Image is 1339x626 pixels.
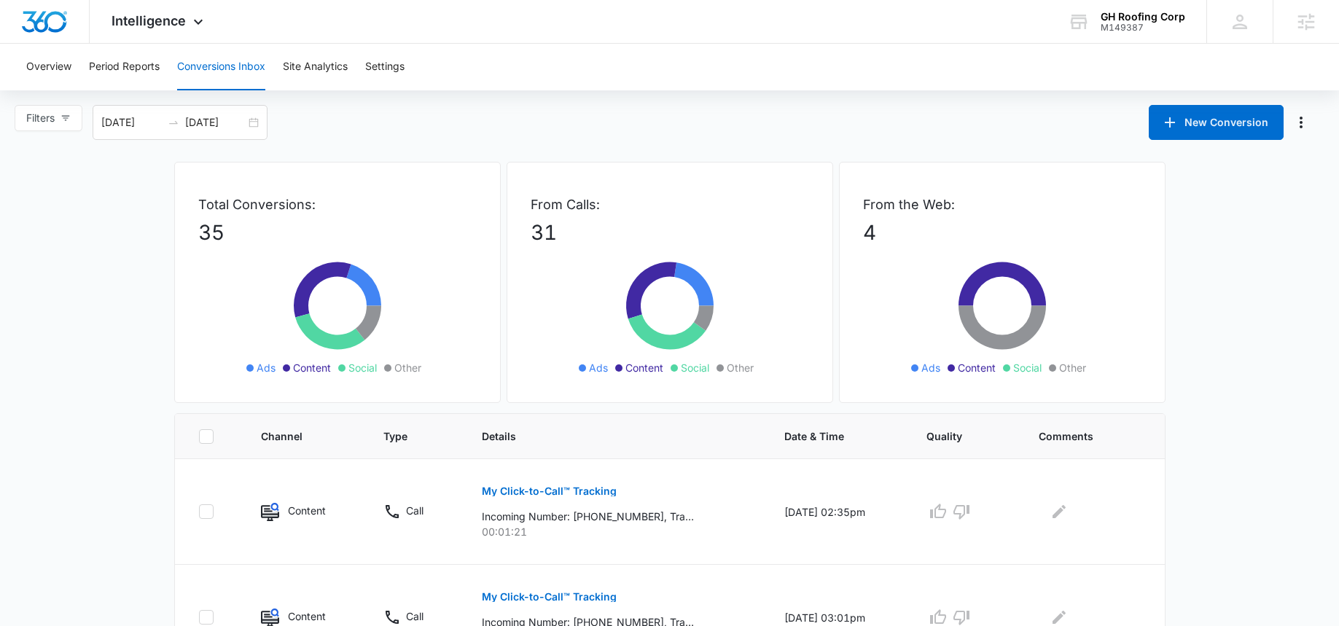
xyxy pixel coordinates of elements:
[1039,429,1120,444] span: Comments
[482,509,694,524] p: Incoming Number: [PHONE_NUMBER], Tracking Number: [PHONE_NUMBER], Ring To: [PHONE_NUMBER], Caller...
[293,360,331,375] span: Content
[89,44,160,90] button: Period Reports
[482,524,749,539] p: 00:01:21
[767,459,909,565] td: [DATE] 02:35pm
[406,503,423,518] p: Call
[863,195,1141,214] p: From the Web:
[482,592,617,602] p: My Click-to-Call™ Tracking
[257,360,276,375] span: Ads
[921,360,940,375] span: Ads
[383,429,426,444] span: Type
[168,117,179,128] span: swap-right
[15,105,82,131] button: Filters
[589,360,608,375] span: Ads
[1013,360,1042,375] span: Social
[681,360,709,375] span: Social
[1289,111,1313,134] button: Manage Numbers
[625,360,663,375] span: Content
[482,579,617,614] button: My Click-to-Call™ Tracking
[198,195,477,214] p: Total Conversions:
[101,114,162,130] input: Start date
[365,44,405,90] button: Settings
[1047,500,1071,523] button: Edit Comments
[168,117,179,128] span: to
[482,429,728,444] span: Details
[1101,23,1185,33] div: account id
[26,44,71,90] button: Overview
[112,13,186,28] span: Intelligence
[727,360,754,375] span: Other
[261,429,327,444] span: Channel
[863,217,1141,248] p: 4
[288,609,326,624] p: Content
[531,217,809,248] p: 31
[283,44,348,90] button: Site Analytics
[177,44,265,90] button: Conversions Inbox
[394,360,421,375] span: Other
[958,360,996,375] span: Content
[531,195,809,214] p: From Calls:
[784,429,870,444] span: Date & Time
[26,110,55,126] span: Filters
[1149,105,1284,140] button: New Conversion
[926,429,983,444] span: Quality
[185,114,246,130] input: End date
[198,217,477,248] p: 35
[348,360,377,375] span: Social
[1059,360,1086,375] span: Other
[482,486,617,496] p: My Click-to-Call™ Tracking
[1101,11,1185,23] div: account name
[288,503,326,518] p: Content
[406,609,423,624] p: Call
[482,474,617,509] button: My Click-to-Call™ Tracking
